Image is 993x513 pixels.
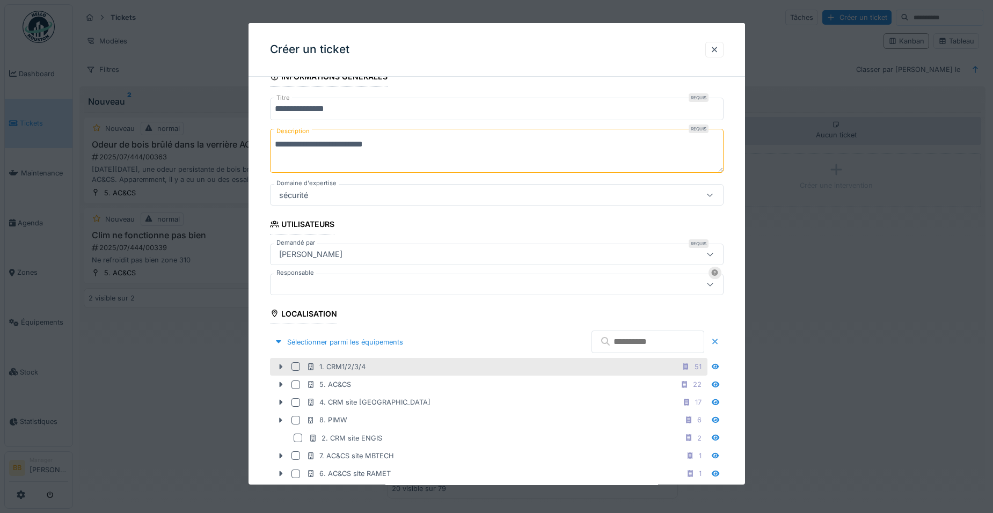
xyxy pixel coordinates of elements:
[306,468,391,479] div: 6. AC&CS site RAMET
[270,69,388,87] div: Informations générales
[306,451,394,461] div: 7. AC&CS site MBTECH
[699,451,702,461] div: 1
[309,433,382,443] div: 2. CRM site ENGIS
[306,362,366,372] div: 1. CRM1/2/3/4
[270,306,338,324] div: Localisation
[695,362,702,372] div: 51
[274,93,292,102] label: Titre
[274,238,317,247] label: Demandé par
[270,335,407,349] div: Sélectionner parmi les équipements
[306,379,351,390] div: 5. AC&CS
[306,415,347,425] div: 8. PIMW
[306,397,430,407] div: 4. CRM site [GEOGRAPHIC_DATA]
[274,179,339,188] label: Domaine d'expertise
[689,93,709,102] div: Requis
[697,415,702,425] div: 6
[275,248,347,260] div: [PERSON_NAME]
[693,379,702,390] div: 22
[697,433,702,443] div: 2
[695,397,702,407] div: 17
[689,124,709,133] div: Requis
[270,43,349,56] h3: Créer un ticket
[275,189,312,201] div: sécurité
[699,468,702,479] div: 1
[274,124,312,138] label: Description
[270,216,335,234] div: Utilisateurs
[274,268,316,277] label: Responsable
[689,239,709,248] div: Requis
